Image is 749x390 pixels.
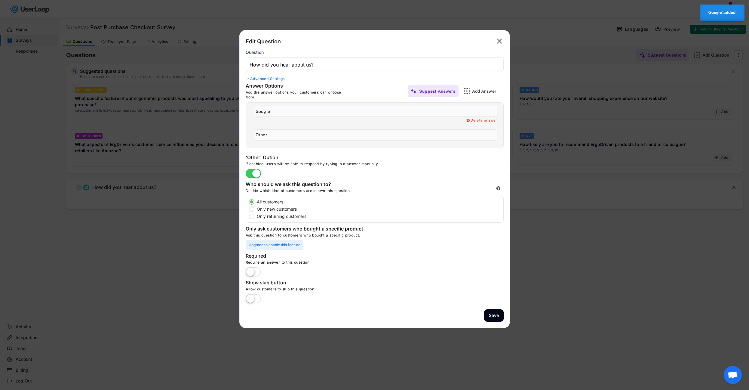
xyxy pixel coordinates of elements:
[466,118,497,123] div: Delete answer
[246,287,426,294] div: Allow customers to skip this question
[246,260,426,267] div: Require an answer to this question
[246,188,396,196] div: Decide which kind of customers are shown this question.
[254,106,497,117] input: Google
[246,181,366,188] div: Who should we ask this question to?
[246,233,504,240] div: Ask this question to customers who bought a specific product.
[246,83,336,90] div: Answer Options
[472,88,502,94] div: Add Answer
[246,280,366,287] div: Show skip button
[246,240,303,250] div: Upgrade to enable this feature
[724,366,742,384] div: Open chat
[255,207,503,211] label: Only new customers
[246,50,264,55] div: Question
[419,88,456,94] div: Suggest Answers
[246,76,504,81] div: Advanced Settings
[495,36,504,46] button: 
[497,37,502,45] text: 
[246,38,281,45] div: Edit Question
[246,90,351,99] div: Add the answer options your customers can choose from.
[464,88,470,94] img: AddMajor.svg
[246,253,366,260] div: Required
[246,162,426,169] div: If enabled, users will be able to respond by typing in a answer manually.
[484,309,504,322] button: Save
[246,154,366,162] div: 'Other' Option
[246,57,504,72] input: Type your question here...
[255,214,503,218] label: Only returning customers
[255,200,503,204] label: All customers
[411,88,417,94] img: MagicMajor%20%28Purple%29.svg
[708,10,735,15] strong: 'Google' added
[254,129,497,141] input: Other
[246,226,366,233] div: Only ask customers who bought a specific product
